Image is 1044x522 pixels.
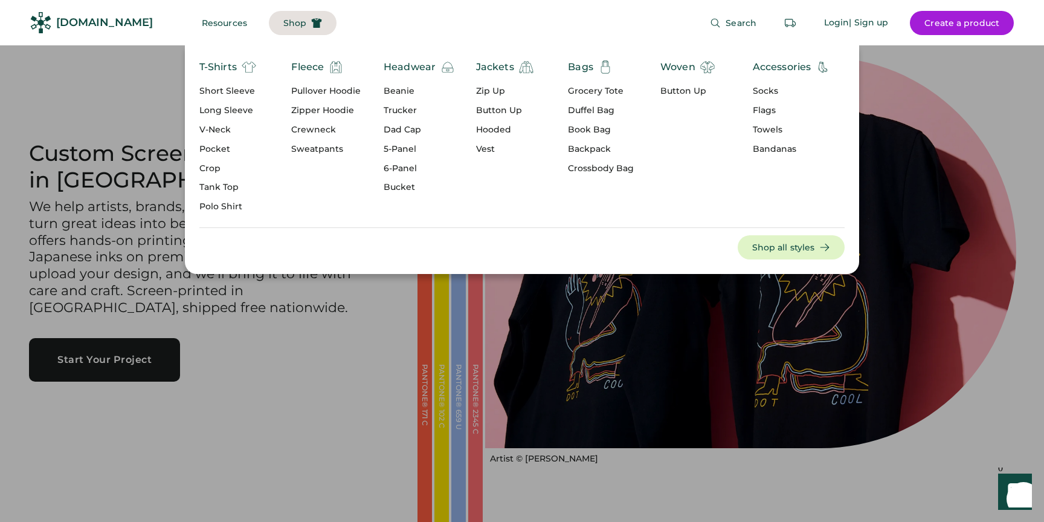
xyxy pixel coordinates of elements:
iframe: Front Chat [987,468,1039,520]
div: Tank Top [199,181,256,194]
div: Polo Shirt [199,201,256,213]
div: Crop [199,163,256,175]
div: Beanie [384,85,455,97]
div: Vest [476,143,533,155]
div: [DOMAIN_NAME] [56,15,153,30]
div: Pocket [199,143,256,155]
div: Bandanas [753,143,831,155]
button: Shop all styles [738,235,845,259]
button: Create a product [910,11,1014,35]
div: Book Bag [568,124,634,136]
div: Button Up [660,85,715,97]
div: Socks [753,85,831,97]
span: Search [726,19,756,27]
div: Login [824,17,849,29]
div: Grocery Tote [568,85,634,97]
div: Short Sleeve [199,85,256,97]
div: Zip Up [476,85,533,97]
div: T-Shirts [199,60,237,74]
div: 6-Panel [384,163,455,175]
img: jacket%20%281%29.svg [519,60,533,74]
div: V-Neck [199,124,256,136]
div: Jackets [476,60,514,74]
div: Zipper Hoodie [291,105,361,117]
img: accessories-ab-01.svg [816,60,830,74]
div: | Sign up [849,17,888,29]
div: Fleece [291,60,324,74]
img: t-shirt%20%282%29.svg [242,60,256,74]
div: Dad Cap [384,124,455,136]
div: Crewneck [291,124,361,136]
div: Headwear [384,60,436,74]
div: Backpack [568,143,634,155]
div: Sweatpants [291,143,361,155]
img: shirt.svg [700,60,715,74]
div: Button Up [476,105,533,117]
div: Flags [753,105,831,117]
div: Towels [753,124,831,136]
div: Hooded [476,124,533,136]
div: 5-Panel [384,143,455,155]
img: Totebag-01.svg [598,60,613,74]
button: Retrieve an order [778,11,802,35]
img: Rendered Logo - Screens [30,12,51,33]
img: beanie.svg [440,60,455,74]
button: Shop [269,11,337,35]
div: Woven [660,60,695,74]
button: Resources [187,11,262,35]
div: Accessories [753,60,811,74]
div: Crossbody Bag [568,163,634,175]
button: Search [695,11,771,35]
div: Trucker [384,105,455,117]
img: hoodie.svg [329,60,343,74]
div: Pullover Hoodie [291,85,361,97]
div: Duffel Bag [568,105,634,117]
div: Bags [568,60,593,74]
div: Long Sleeve [199,105,256,117]
div: Bucket [384,181,455,194]
span: Shop [283,19,306,27]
